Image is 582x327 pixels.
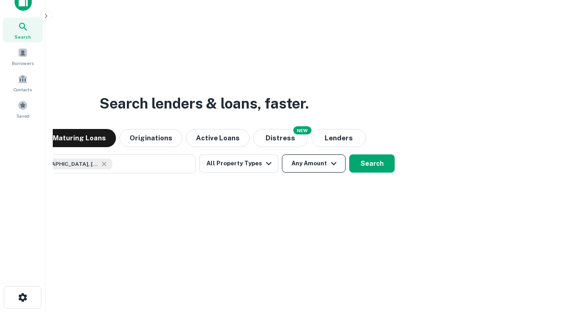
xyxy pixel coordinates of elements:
button: Originations [120,129,182,147]
span: [GEOGRAPHIC_DATA], [GEOGRAPHIC_DATA], [GEOGRAPHIC_DATA] [30,160,99,168]
div: NEW [293,126,311,134]
h3: Search lenders & loans, faster. [100,93,309,114]
a: Contacts [3,70,43,95]
span: Contacts [14,86,32,93]
button: Any Amount [282,154,346,173]
button: All Property Types [199,154,278,173]
button: Search [349,154,395,173]
a: Search [3,18,43,42]
span: Search [15,33,31,40]
span: Saved [16,112,30,119]
button: Active Loans [186,129,250,147]
button: [GEOGRAPHIC_DATA], [GEOGRAPHIC_DATA], [GEOGRAPHIC_DATA] [14,154,196,173]
button: Lenders [311,129,366,147]
span: Borrowers [12,59,34,67]
a: Borrowers [3,44,43,69]
button: Maturing Loans [43,129,116,147]
iframe: Chat Widget [537,254,582,298]
a: Saved [3,97,43,121]
button: Search distressed loans with lien and other non-mortgage details. [253,129,308,147]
